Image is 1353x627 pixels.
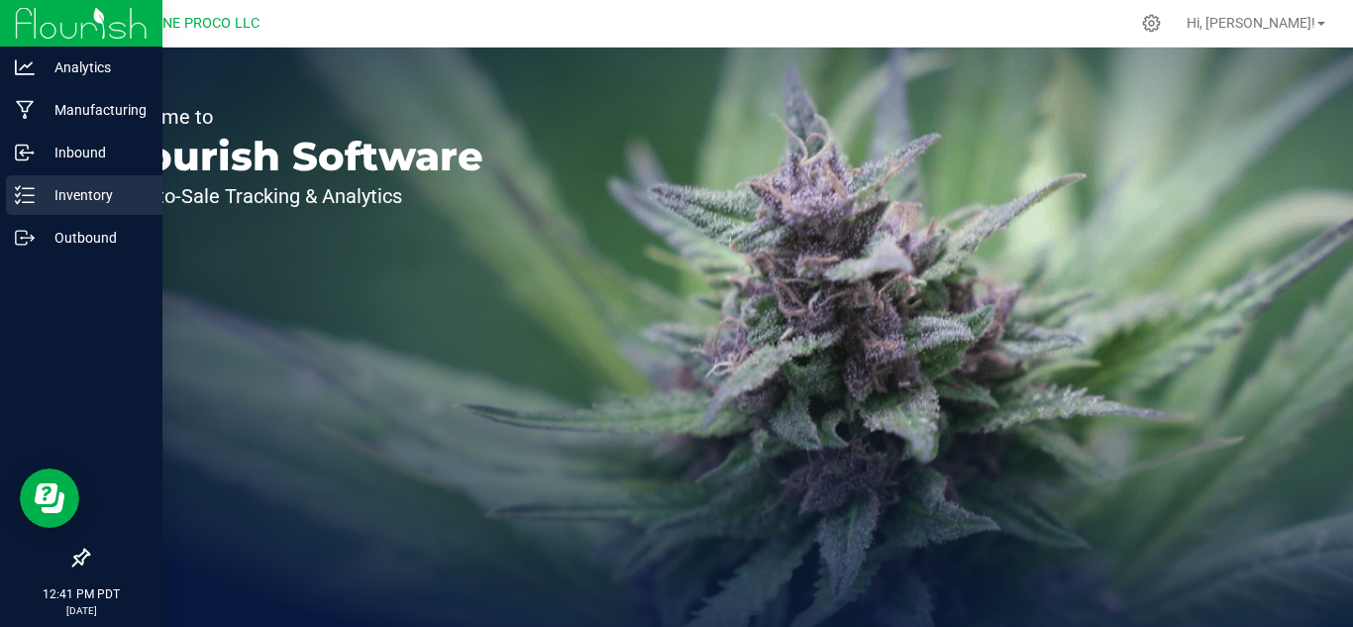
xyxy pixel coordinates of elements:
[15,57,35,77] inline-svg: Analytics
[15,185,35,205] inline-svg: Inventory
[20,469,79,528] iframe: Resource center
[107,137,483,176] p: Flourish Software
[1187,15,1315,31] span: Hi, [PERSON_NAME]!
[1139,14,1164,33] div: Manage settings
[107,186,483,206] p: Seed-to-Sale Tracking & Analytics
[35,55,154,79] p: Analytics
[15,143,35,162] inline-svg: Inbound
[35,141,154,164] p: Inbound
[35,226,154,250] p: Outbound
[15,228,35,248] inline-svg: Outbound
[35,98,154,122] p: Manufacturing
[107,107,483,127] p: Welcome to
[35,183,154,207] p: Inventory
[145,15,260,32] span: DUNE PROCO LLC
[9,603,154,618] p: [DATE]
[9,585,154,603] p: 12:41 PM PDT
[15,100,35,120] inline-svg: Manufacturing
